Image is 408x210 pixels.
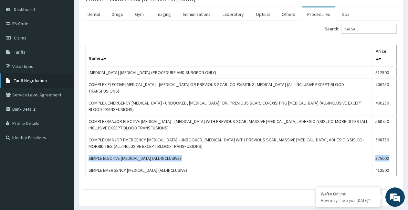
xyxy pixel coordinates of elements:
th: Price [372,45,396,67]
a: Imaging [151,7,176,21]
a: Dental [82,7,105,21]
td: COMPLEX ELECTIVE [MEDICAL_DATA] - [MEDICAL_DATA] OR PREVIOUS SCAR, CO-EXISITING [MEDICAL_DATA] (A... [86,79,373,97]
td: 406250 [372,97,396,116]
input: Search: [341,24,397,34]
p: How may I help you today? [321,198,376,203]
div: Minimize live chat window [106,3,121,19]
td: 312500 [372,66,396,79]
img: d_794563401_company_1708531726252_794563401 [12,32,26,49]
td: 375000 [372,152,396,164]
td: COMPLEX/MAJOR EMERGENCY [MEDICAL_DATA] - UNBOOKED, [MEDICAL_DATA] WITH PREVIOUS SCAR, MASSIVE [ME... [86,134,373,152]
td: COMPLEX/MAJOR ELECTIVE [MEDICAL_DATA] - [MEDICAL_DATA] WITH PREVIOUS SCAR, MASSIVE [MEDICAL_DATA]... [86,116,373,134]
th: Name [86,45,373,67]
span: Tariff Negotiation [14,78,47,83]
span: Dashboard [14,6,35,12]
td: 412500 [372,164,396,176]
span: Tariffs [14,49,26,55]
a: Procedures [302,7,335,21]
span: Claims [14,35,26,41]
td: SIMPLE ELECTIVE [MEDICAL_DATA] (ALL-INCLUSIVE) [86,152,373,164]
a: Laboratory [217,7,249,21]
a: Optical [251,7,275,21]
a: Immunizations [178,7,216,21]
textarea: Type your message and hit 'Enter' [3,141,123,163]
td: 406250 [372,79,396,97]
td: 568750 [372,116,396,134]
td: [MEDICAL_DATA] [MEDICAL_DATA] (PROCEDURE AND SURGEON ONLY) [86,66,373,79]
a: Gym [130,7,149,21]
a: Others [277,7,300,21]
span: We're online! [37,63,89,129]
td: 568750 [372,134,396,152]
a: Drugs [107,7,128,21]
label: Search: [325,24,397,34]
div: Chat with us now [34,36,109,45]
td: COMPLEX EMERGENCY [MEDICAL_DATA] - UNBOOKED, [MEDICAL_DATA], OR, PREVIOUS SCAR, CO-EXISITING [MED... [86,97,373,116]
div: We're Online! [321,191,376,197]
a: Spa [337,7,355,21]
td: SIMPLE EMERGENCY [MEDICAL_DATA] (ALL-INCLUSIVE) [86,164,373,176]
